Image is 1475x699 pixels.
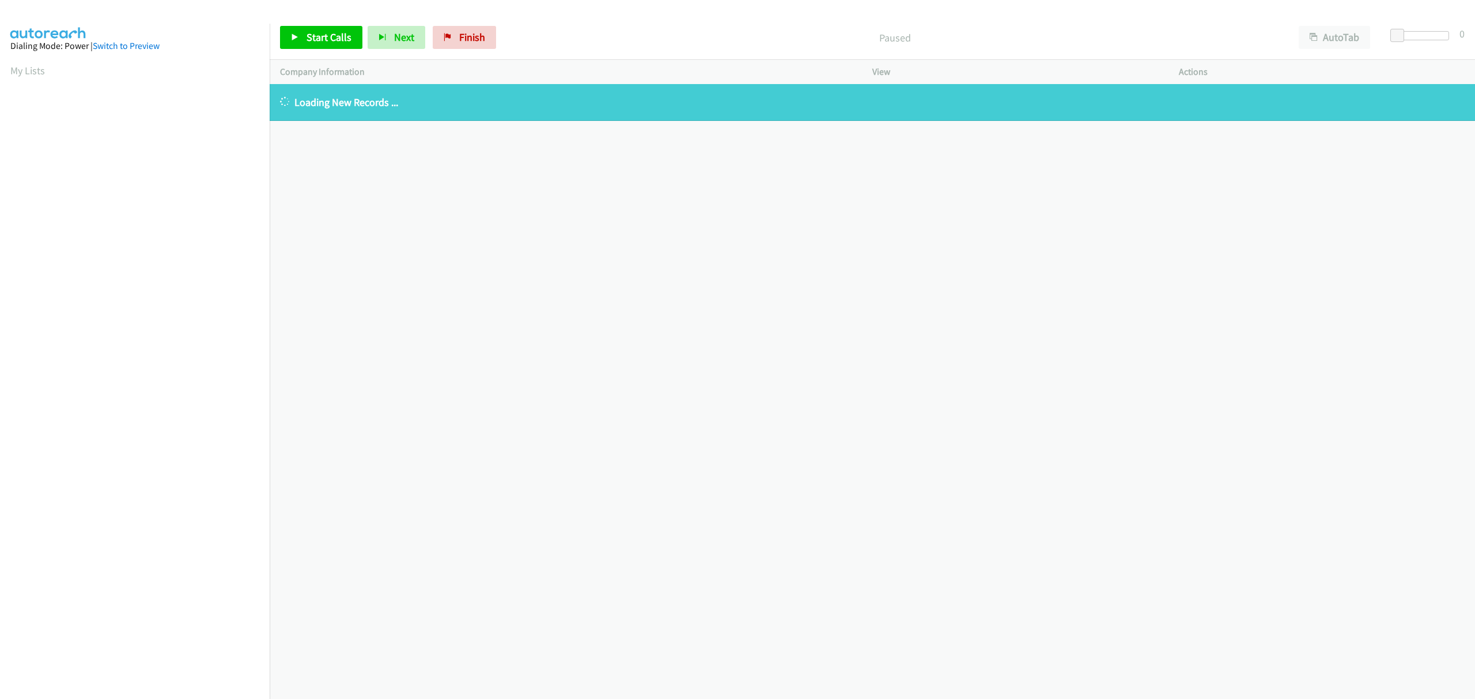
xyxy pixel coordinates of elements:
[280,26,362,49] a: Start Calls
[872,65,1158,79] p: View
[10,64,45,77] a: My Lists
[1459,26,1465,41] div: 0
[10,89,270,636] iframe: Dialpad
[433,26,496,49] a: Finish
[459,31,485,44] span: Finish
[368,26,425,49] button: Next
[394,31,414,44] span: Next
[93,40,160,51] a: Switch to Preview
[512,30,1278,45] p: Paused
[1396,31,1449,40] div: Delay between calls (in seconds)
[280,65,852,79] p: Company Information
[1179,65,1465,79] p: Actions
[280,94,1465,110] p: Loading New Records ...
[10,39,259,53] div: Dialing Mode: Power |
[307,31,351,44] span: Start Calls
[1299,26,1370,49] button: AutoTab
